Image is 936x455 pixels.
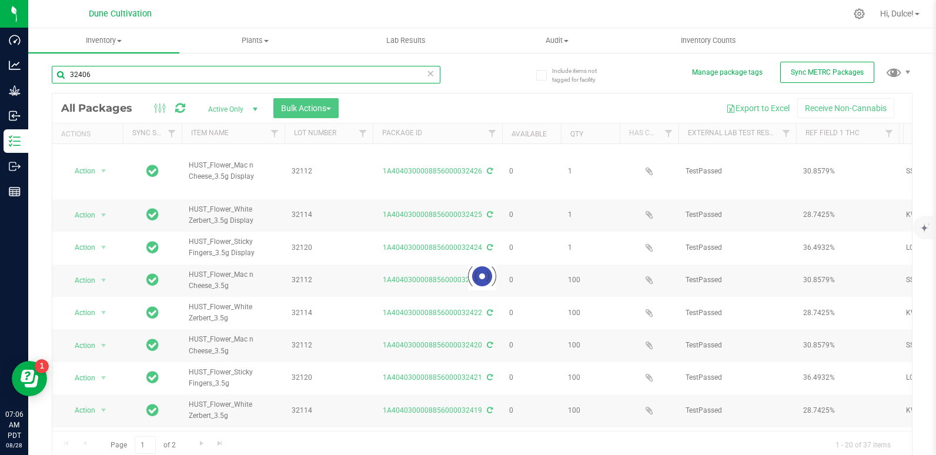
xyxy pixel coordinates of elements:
a: Inventory [28,28,179,53]
span: Include items not tagged for facility [552,66,611,84]
button: Sync METRC Packages [780,62,874,83]
span: Clear [427,66,435,81]
span: Hi, Dulce! [880,9,914,18]
span: Lab Results [370,35,442,46]
span: Dune Cultivation [89,9,152,19]
a: Audit [482,28,633,53]
span: Audit [482,35,632,46]
a: Inventory Counts [633,28,784,53]
span: Sync METRC Packages [791,68,864,76]
a: Plants [179,28,330,53]
div: Manage settings [852,8,867,19]
p: 08/28 [5,441,23,450]
inline-svg: Inventory [9,135,21,147]
inline-svg: Outbound [9,160,21,172]
p: 07:06 AM PDT [5,409,23,441]
input: Search Package ID, Item Name, SKU, Lot or Part Number... [52,66,440,83]
a: Lab Results [330,28,482,53]
iframe: Resource center [12,361,47,396]
inline-svg: Grow [9,85,21,96]
inline-svg: Inbound [9,110,21,122]
button: Manage package tags [692,68,763,78]
span: Inventory [28,35,179,46]
span: Plants [180,35,330,46]
inline-svg: Reports [9,186,21,198]
iframe: Resource center unread badge [35,359,49,373]
inline-svg: Analytics [9,59,21,71]
span: Inventory Counts [665,35,752,46]
inline-svg: Dashboard [9,34,21,46]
